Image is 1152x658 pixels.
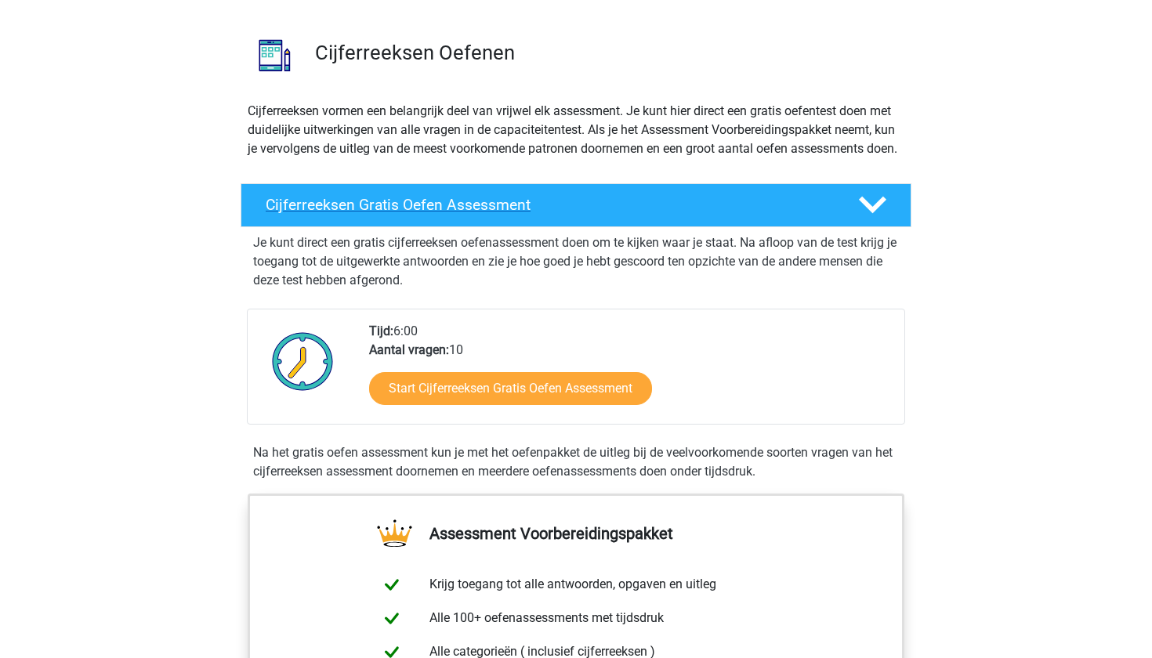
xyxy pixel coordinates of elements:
a: Cijferreeksen Gratis Oefen Assessment [234,183,918,227]
b: Tijd: [369,324,393,338]
div: Na het gratis oefen assessment kun je met het oefenpakket de uitleg bij de veelvoorkomende soorte... [247,443,905,481]
h4: Cijferreeksen Gratis Oefen Assessment [266,196,833,214]
h3: Cijferreeksen Oefenen [315,41,899,65]
div: 6:00 10 [357,322,904,424]
p: Cijferreeksen vormen een belangrijk deel van vrijwel elk assessment. Je kunt hier direct een grat... [248,102,904,158]
img: cijferreeksen [241,22,308,89]
a: Start Cijferreeksen Gratis Oefen Assessment [369,372,652,405]
img: Klok [263,322,342,400]
b: Aantal vragen: [369,342,449,357]
p: Je kunt direct een gratis cijferreeksen oefenassessment doen om te kijken waar je staat. Na afloo... [253,233,899,290]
